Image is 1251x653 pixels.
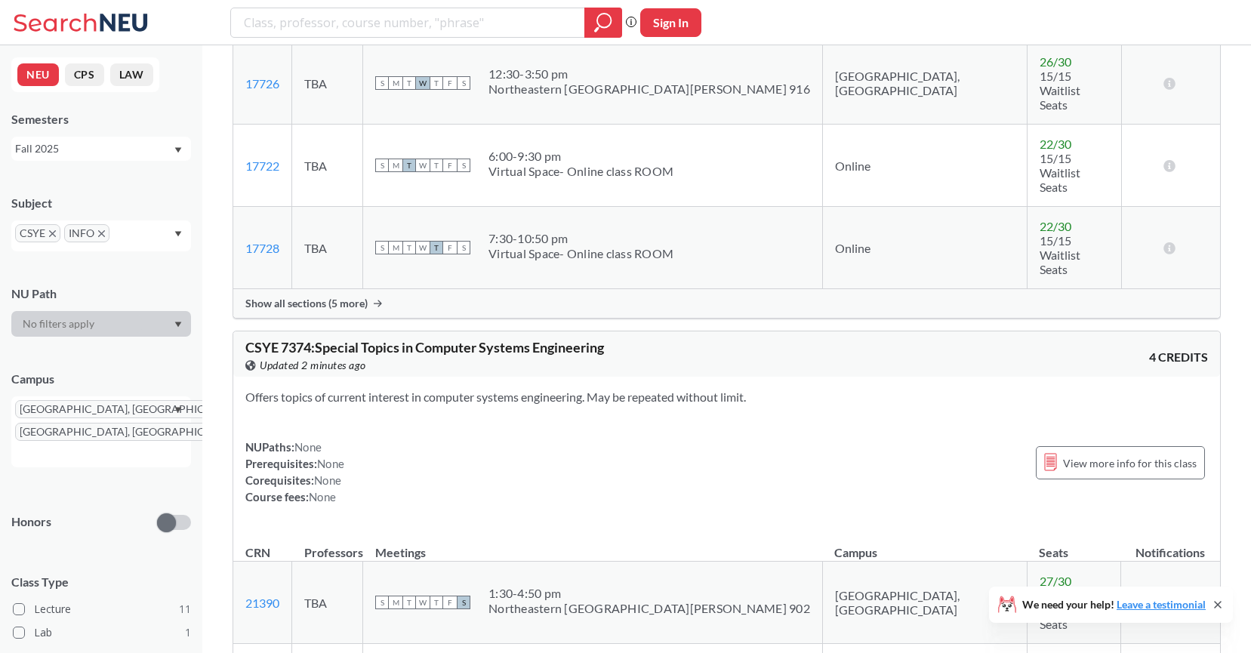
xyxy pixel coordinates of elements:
[17,63,59,86] button: NEU
[488,586,810,601] div: 1:30 - 4:50 pm
[292,207,363,289] td: TBA
[457,159,470,172] span: S
[488,66,810,82] div: 12:30 - 3:50 pm
[15,140,173,157] div: Fall 2025
[457,596,470,609] span: S
[11,513,51,531] p: Honors
[375,159,389,172] span: S
[11,311,191,337] div: Dropdown arrow
[11,220,191,251] div: CSYEX to remove pillINFOX to remove pillDropdown arrow
[402,159,416,172] span: T
[292,125,363,207] td: TBA
[443,241,457,254] span: F
[402,76,416,90] span: T
[11,285,191,302] div: NU Path
[1040,69,1080,112] span: 15/15 Waitlist Seats
[402,241,416,254] span: T
[1117,598,1206,611] a: Leave a testimonial
[416,596,430,609] span: W
[294,440,322,454] span: None
[1040,137,1071,151] span: 22 / 30
[375,596,389,609] span: S
[389,596,402,609] span: M
[1040,151,1080,194] span: 15/15 Waitlist Seats
[317,457,344,470] span: None
[110,63,153,86] button: LAW
[1121,529,1220,562] th: Notifications
[245,544,270,561] div: CRN
[13,599,191,619] label: Lecture
[822,42,1027,125] td: [GEOGRAPHIC_DATA], [GEOGRAPHIC_DATA]
[245,389,1208,405] section: Offers topics of current interest in computer systems engineering. May be repeated without limit.
[11,111,191,128] div: Semesters
[488,246,673,261] div: Virtual Space- Online class ROOM
[1027,529,1121,562] th: Seats
[15,224,60,242] span: CSYEX to remove pill
[1063,454,1197,473] span: View more info for this class
[292,562,363,644] td: TBA
[1149,349,1208,365] span: 4 CREDITS
[245,596,279,610] a: 21390
[430,76,443,90] span: T
[233,289,1220,318] div: Show all sections (5 more)
[822,562,1027,644] td: [GEOGRAPHIC_DATA], [GEOGRAPHIC_DATA]
[443,159,457,172] span: F
[1040,574,1071,588] span: 27 / 30
[488,164,673,179] div: Virtual Space- Online class ROOM
[430,159,443,172] span: T
[64,224,109,242] span: INFOX to remove pill
[416,241,430,254] span: W
[363,529,823,562] th: Meetings
[292,42,363,125] td: TBA
[292,529,363,562] th: Professors
[242,10,574,35] input: Class, professor, course number, "phrase"
[174,147,182,153] svg: Dropdown arrow
[174,407,182,413] svg: Dropdown arrow
[416,159,430,172] span: W
[389,76,402,90] span: M
[49,230,56,237] svg: X to remove pill
[430,596,443,609] span: T
[98,230,105,237] svg: X to remove pill
[245,159,279,173] a: 17722
[11,137,191,161] div: Fall 2025Dropdown arrow
[640,8,701,37] button: Sign In
[174,231,182,237] svg: Dropdown arrow
[314,473,341,487] span: None
[309,490,336,504] span: None
[185,624,191,641] span: 1
[584,8,622,38] div: magnifying glass
[457,241,470,254] span: S
[1040,233,1080,276] span: 15/15 Waitlist Seats
[488,601,810,616] div: Northeastern [GEOGRAPHIC_DATA][PERSON_NAME] 902
[822,207,1027,289] td: Online
[245,439,344,505] div: NUPaths: Prerequisites: Corequisites: Course fees:
[594,12,612,33] svg: magnifying glass
[822,529,1027,562] th: Campus
[457,76,470,90] span: S
[488,82,810,97] div: Northeastern [GEOGRAPHIC_DATA][PERSON_NAME] 916
[1040,54,1071,69] span: 26 / 30
[245,339,604,356] span: CSYE 7374 : Special Topics in Computer Systems Engineering
[430,241,443,254] span: T
[488,231,673,246] div: 7:30 - 10:50 pm
[65,63,104,86] button: CPS
[15,423,255,441] span: [GEOGRAPHIC_DATA], [GEOGRAPHIC_DATA]X to remove pill
[11,574,191,590] span: Class Type
[389,241,402,254] span: M
[375,241,389,254] span: S
[488,149,673,164] div: 6:00 - 9:30 pm
[11,371,191,387] div: Campus
[179,601,191,618] span: 11
[389,159,402,172] span: M
[245,297,368,310] span: Show all sections (5 more)
[416,76,430,90] span: W
[822,125,1027,207] td: Online
[174,322,182,328] svg: Dropdown arrow
[245,241,279,255] a: 17728
[443,76,457,90] span: F
[443,596,457,609] span: F
[1022,599,1206,610] span: We need your help!
[11,396,191,467] div: [GEOGRAPHIC_DATA], [GEOGRAPHIC_DATA]X to remove pill[GEOGRAPHIC_DATA], [GEOGRAPHIC_DATA]X to remo...
[15,400,255,418] span: [GEOGRAPHIC_DATA], [GEOGRAPHIC_DATA]X to remove pill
